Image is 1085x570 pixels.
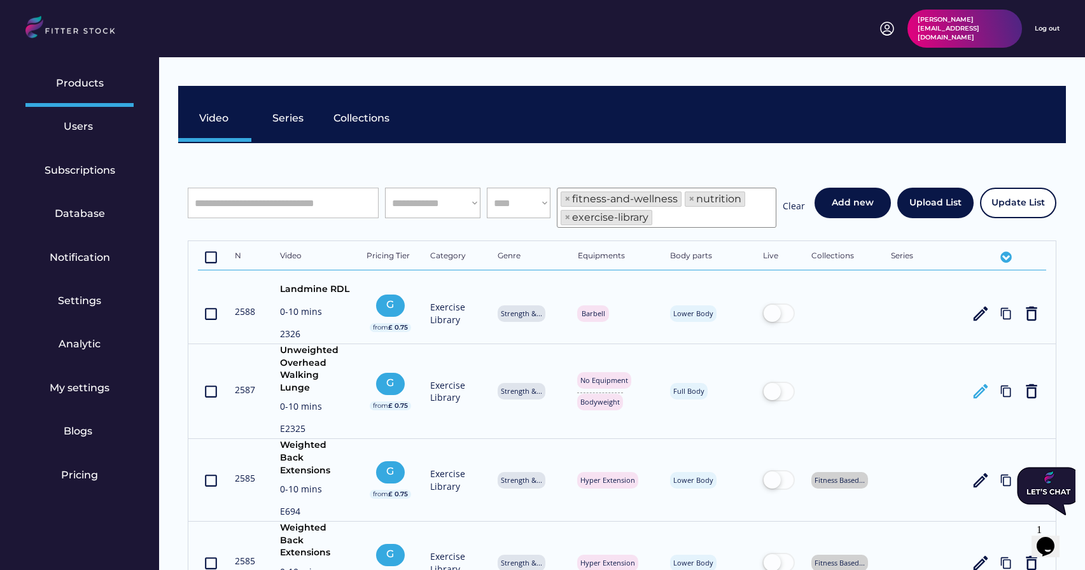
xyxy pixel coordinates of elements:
[25,16,126,42] img: LOGO.svg
[670,251,746,263] div: Body parts
[367,251,414,263] div: Pricing Tier
[561,191,682,207] li: fitness-and-wellness
[64,120,95,134] div: Users
[580,309,606,318] div: Barbell
[564,212,571,223] span: ×
[235,305,263,318] div: 2588
[815,188,891,218] button: Add new
[1012,462,1075,520] iframe: chat widget
[235,555,263,567] div: 2585
[45,163,115,177] div: Subscriptions
[280,305,350,321] div: 0-10 mins
[673,386,704,396] div: Full Body
[5,5,69,53] img: Chat attention grabber
[280,483,350,499] div: 0-10 mins
[280,522,350,559] div: Weighted Back Extensions
[56,76,104,90] div: Products
[203,471,219,490] button: crop_din
[203,472,219,488] text: crop_din
[1022,304,1041,323] button: delete_outline
[203,384,219,400] text: crop_din
[971,382,990,401] button: edit
[811,251,875,263] div: Collections
[373,323,388,332] div: from
[971,304,990,323] button: edit
[783,200,805,216] div: Clear
[430,468,481,492] div: Exercise Library
[235,251,263,263] div: N
[580,475,635,485] div: Hyper Extension
[673,558,713,567] div: Lower Body
[430,379,481,404] div: Exercise Library
[430,301,481,326] div: Exercise Library
[379,464,402,478] div: G
[379,547,402,561] div: G
[379,298,402,312] div: G
[1032,519,1072,557] iframe: chat widget
[815,558,865,567] div: Fitness Based...
[580,558,635,567] div: Hyper Extension
[280,439,350,476] div: Weighted Back Extensions
[971,471,990,490] text: edit
[58,294,101,308] div: Settings
[50,251,110,265] div: Notification
[388,323,408,332] div: £ 0.75
[580,375,628,385] div: No Equipment
[580,397,620,407] div: Bodyweight
[373,401,388,410] div: from
[203,249,219,265] text: crop_din
[235,472,263,485] div: 2585
[280,328,350,344] div: 2326
[61,468,98,482] div: Pricing
[501,309,542,318] div: Strength &...
[50,381,109,395] div: My settings
[689,194,695,204] span: ×
[55,207,105,221] div: Database
[203,304,219,323] button: crop_din
[1022,382,1041,401] button: delete_outline
[280,251,350,263] div: Video
[388,490,408,499] div: £ 0.75
[235,384,263,396] div: 2587
[430,251,481,263] div: Category
[333,111,389,125] div: Collections
[673,475,713,485] div: Lower Body
[280,344,350,394] div: Unweighted Overhead Walking Lunge
[272,111,304,125] div: Series
[280,422,350,438] div: E2325
[379,376,402,390] div: G
[203,247,219,267] button: crop_din
[879,21,895,36] img: profile-circle.svg
[891,251,955,263] div: Series
[203,305,219,321] text: crop_din
[373,490,388,499] div: from
[897,188,974,218] button: Upload List
[564,194,571,204] span: ×
[1035,24,1060,33] div: Log out
[59,337,101,351] div: Analytic
[685,191,745,207] li: nutrition
[203,382,219,401] button: crop_din
[673,309,713,318] div: Lower Body
[501,386,542,396] div: Strength &...
[980,188,1056,218] button: Update List
[280,283,350,299] div: Landmine RDL
[498,251,561,263] div: Genre
[501,558,542,567] div: Strength &...
[501,475,542,485] div: Strength &...
[763,251,795,263] div: Live
[199,111,231,125] div: Video
[815,475,865,485] div: Fitness Based...
[280,505,350,521] div: E694
[280,400,350,416] div: 0-10 mins
[561,210,652,225] li: exercise-library
[64,424,95,438] div: Blogs
[578,251,654,263] div: Equipments
[918,15,1012,42] div: [PERSON_NAME][EMAIL_ADDRESS][DOMAIN_NAME]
